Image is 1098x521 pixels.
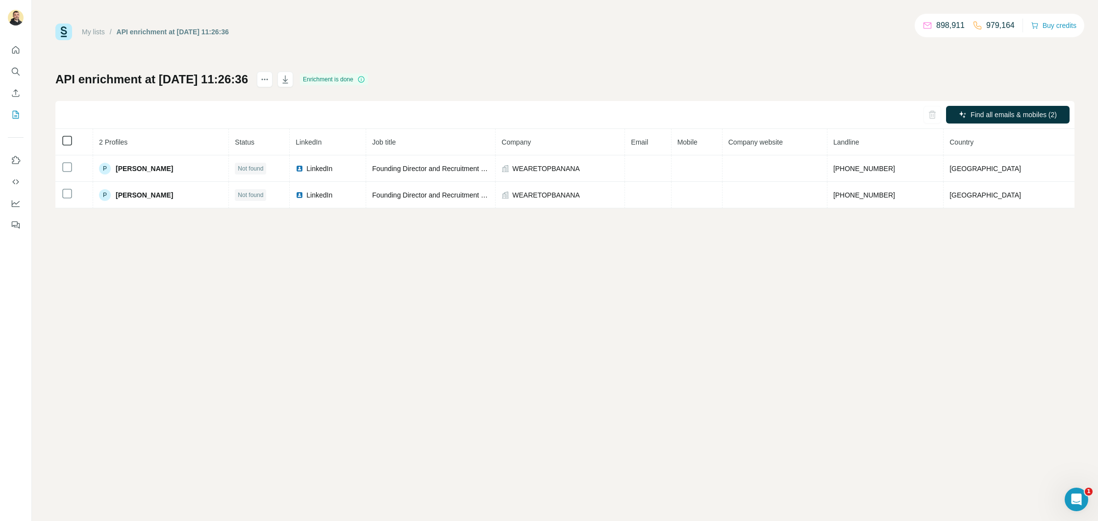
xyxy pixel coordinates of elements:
[986,20,1015,31] p: 979,164
[631,138,648,146] span: Email
[677,138,698,146] span: Mobile
[971,110,1057,120] span: Find all emails & mobiles (2)
[82,28,105,36] a: My lists
[8,173,24,191] button: Use Surfe API
[99,189,111,201] div: P
[1031,19,1076,32] button: Buy credits
[116,164,173,174] span: [PERSON_NAME]
[8,63,24,80] button: Search
[1065,488,1088,511] iframe: Intercom live chat
[8,10,24,25] img: Avatar
[949,191,1021,199] span: [GEOGRAPHIC_DATA]
[8,84,24,102] button: Enrich CSV
[372,191,555,199] span: Founding Director and Recruitment to Recruitment specialist
[372,165,555,173] span: Founding Director and Recruitment to Recruitment specialist
[110,27,112,37] li: /
[238,191,263,199] span: Not found
[833,191,895,199] span: [PHONE_NUMBER]
[936,20,965,31] p: 898,911
[512,190,579,200] span: WEARETOPBANANA
[55,24,72,40] img: Surfe Logo
[946,106,1070,124] button: Find all emails & mobiles (2)
[1085,488,1093,496] span: 1
[117,27,229,37] div: API enrichment at [DATE] 11:26:36
[8,106,24,124] button: My lists
[296,191,303,199] img: LinkedIn logo
[116,190,173,200] span: [PERSON_NAME]
[55,72,248,87] h1: API enrichment at [DATE] 11:26:36
[238,164,263,173] span: Not found
[949,165,1021,173] span: [GEOGRAPHIC_DATA]
[833,138,859,146] span: Landline
[833,165,895,173] span: [PHONE_NUMBER]
[99,163,111,174] div: P
[257,72,273,87] button: actions
[99,138,127,146] span: 2 Profiles
[501,138,531,146] span: Company
[8,195,24,212] button: Dashboard
[296,165,303,173] img: LinkedIn logo
[296,138,322,146] span: LinkedIn
[949,138,973,146] span: Country
[372,138,396,146] span: Job title
[8,216,24,234] button: Feedback
[306,190,332,200] span: LinkedIn
[8,151,24,169] button: Use Surfe on LinkedIn
[235,138,254,146] span: Status
[728,138,783,146] span: Company website
[512,164,579,174] span: WEARETOPBANANA
[8,41,24,59] button: Quick start
[306,164,332,174] span: LinkedIn
[300,74,368,85] div: Enrichment is done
